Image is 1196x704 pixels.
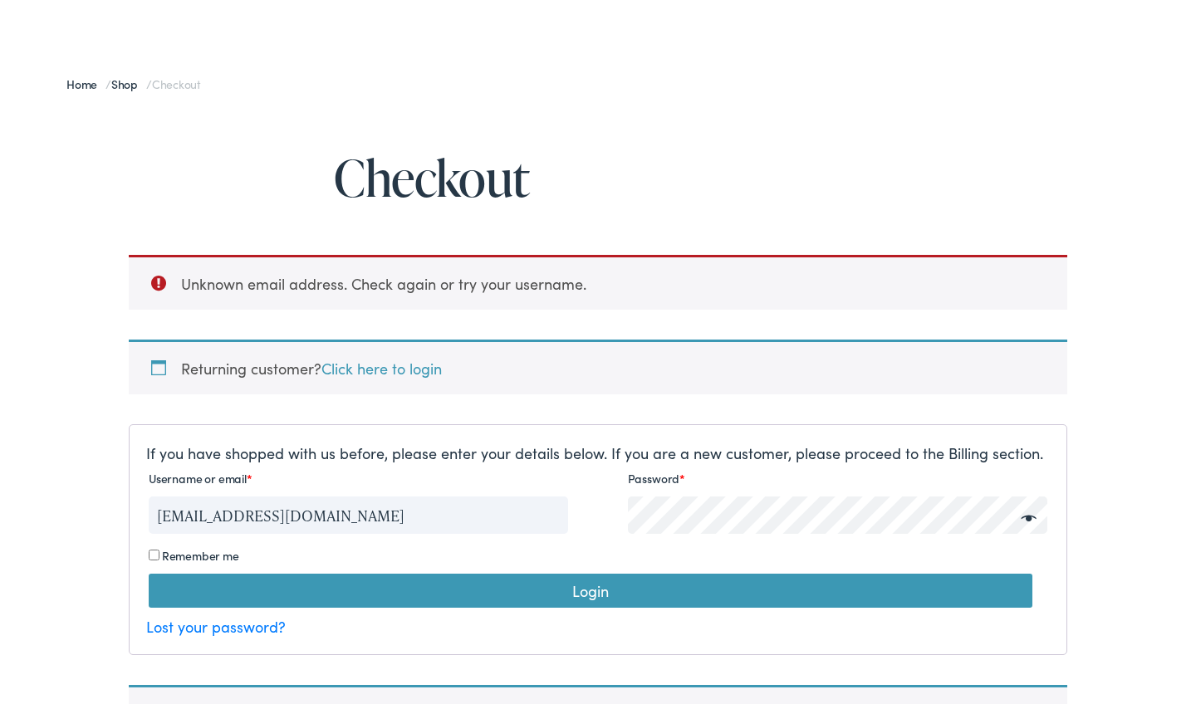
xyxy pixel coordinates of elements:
a: Home [66,76,105,92]
input: Remember me [149,550,159,560]
span: Remember me [162,547,239,564]
div: Returning customer? [129,340,1067,394]
a: Shop [111,76,146,92]
li: Unknown email address. Check again or try your username. [181,272,1037,295]
a: Lost your password? [146,616,286,637]
span: / / [66,76,200,92]
a: Click here to login [321,358,442,379]
h1: Checkout [50,150,1146,205]
button: Login [149,574,1032,607]
span: Checkout [152,76,200,92]
p: If you have shopped with us before, please enter your details below. If you are a new customer, p... [146,442,1050,464]
label: Password [628,467,1047,490]
label: Username or email [149,467,568,490]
